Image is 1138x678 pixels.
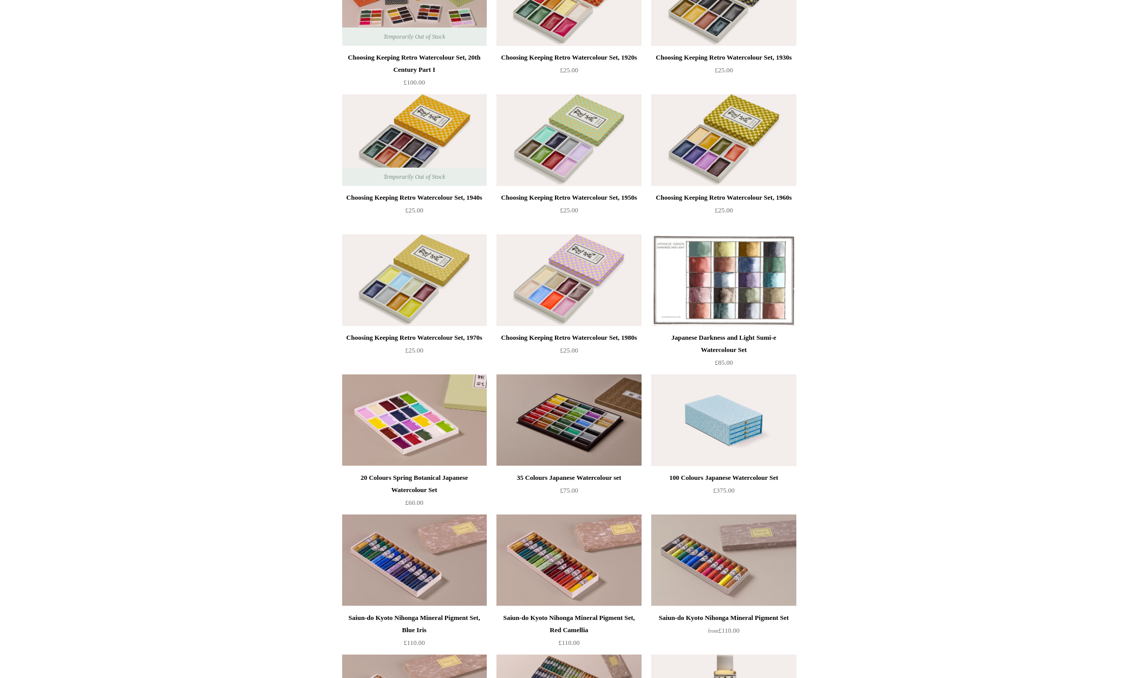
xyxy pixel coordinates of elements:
span: £25.00 [560,66,578,74]
span: £25.00 [715,206,733,214]
span: Temporarily Out of Stock [373,168,455,186]
img: 100 Colours Japanese Watercolour Set [651,374,796,466]
div: Choosing Keeping Retro Watercolour Set, 1950s [499,192,639,204]
span: Temporarily Out of Stock [373,28,455,46]
span: £375.00 [713,486,734,494]
div: 20 Colours Spring Botanical Japanese Watercolour Set [345,472,484,496]
div: 35 Colours Japanese Watercolour set [499,472,639,484]
span: £25.00 [560,346,578,354]
img: Choosing Keeping Retro Watercolour Set, 1940s [342,94,487,186]
span: £25.00 [715,66,733,74]
a: Choosing Keeping Retro Watercolour Set, 1960s £25.00 [651,192,796,233]
span: £85.00 [715,359,733,366]
img: Choosing Keeping Retro Watercolour Set, 1950s [496,94,641,186]
a: Choosing Keeping Retro Watercolour Set, 1950s £25.00 [496,192,641,233]
div: Choosing Keeping Retro Watercolour Set, 1940s [345,192,484,204]
span: £110.00 [404,639,425,646]
div: Saiun-do Kyoto Nihonga Mineral Pigment Set [654,612,793,624]
a: 20 Colours Spring Botanical Japanese Watercolour Set 20 Colours Spring Botanical Japanese Waterco... [342,374,487,466]
span: £60.00 [405,499,424,506]
img: 35 Colours Japanese Watercolour set [496,374,641,466]
a: Choosing Keeping Retro Watercolour Set, 1980s Choosing Keeping Retro Watercolour Set, 1980s [496,234,641,326]
span: from [708,628,718,634]
a: Saiun-do Kyoto Nihonga Mineral Pigment Set from£110.00 [651,612,796,654]
a: 100 Colours Japanese Watercolour Set 100 Colours Japanese Watercolour Set [651,374,796,466]
a: 100 Colours Japanese Watercolour Set £375.00 [651,472,796,513]
div: Choosing Keeping Retro Watercolour Set, 1920s [499,51,639,64]
a: Choosing Keeping Retro Watercolour Set, 1930s £25.00 [651,51,796,93]
a: Choosing Keeping Retro Watercolour Set, 1920s £25.00 [496,51,641,93]
div: Choosing Keeping Retro Watercolour Set, 1960s [654,192,793,204]
a: Saiun-do Kyoto Nihonga Mineral Pigment Set, Red Camellia Saiun-do Kyoto Nihonga Mineral Pigment S... [496,514,641,606]
span: £25.00 [560,206,578,214]
a: Choosing Keeping Retro Watercolour Set, 1960s Choosing Keeping Retro Watercolour Set, 1960s [651,94,796,186]
a: Choosing Keeping Retro Watercolour Set, 1950s Choosing Keeping Retro Watercolour Set, 1950s [496,94,641,186]
a: Choosing Keeping Retro Watercolour Set, 1970s £25.00 [342,332,487,373]
a: Choosing Keeping Retro Watercolour Set, 1980s £25.00 [496,332,641,373]
a: Saiun-do Kyoto Nihonga Mineral Pigment Set, Blue Iris £110.00 [342,612,487,654]
img: 20 Colours Spring Botanical Japanese Watercolour Set [342,374,487,466]
div: Choosing Keeping Retro Watercolour Set, 1970s [345,332,484,344]
span: £110.00 [708,627,740,634]
a: 35 Colours Japanese Watercolour set 35 Colours Japanese Watercolour set [496,374,641,466]
div: Choosing Keeping Retro Watercolour Set, 1980s [499,332,639,344]
a: Saiun-do Kyoto Nihonga Mineral Pigment Set, Red Camellia £110.00 [496,612,641,654]
a: 35 Colours Japanese Watercolour set £75.00 [496,472,641,513]
img: Choosing Keeping Retro Watercolour Set, 1980s [496,234,641,326]
a: Choosing Keeping Retro Watercolour Set, 1940s Choosing Keeping Retro Watercolour Set, 1940s Tempo... [342,94,487,186]
a: Saiun-do Kyoto Nihonga Mineral Pigment Set Saiun-do Kyoto Nihonga Mineral Pigment Set [651,514,796,606]
span: £110.00 [559,639,580,646]
a: Choosing Keeping Retro Watercolour Set, 1940s £25.00 [342,192,487,233]
div: Choosing Keeping Retro Watercolour Set, 20th Century Part I [345,51,484,76]
span: £25.00 [405,346,424,354]
img: Choosing Keeping Retro Watercolour Set, 1970s [342,234,487,326]
div: Saiun-do Kyoto Nihonga Mineral Pigment Set, Red Camellia [499,612,639,636]
span: £100.00 [403,78,425,86]
a: Choosing Keeping Retro Watercolour Set, 20th Century Part I £100.00 [342,51,487,93]
div: Saiun-do Kyoto Nihonga Mineral Pigment Set, Blue Iris [345,612,484,636]
a: Japanese Darkness and Light Sumi-e Watercolour Set £85.00 [651,332,796,373]
a: Japanese Darkness and Light Sumi-e Watercolour Set Japanese Darkness and Light Sumi-e Watercolour... [651,234,796,326]
img: Saiun-do Kyoto Nihonga Mineral Pigment Set [651,514,796,606]
div: 100 Colours Japanese Watercolour Set [654,472,793,484]
div: Japanese Darkness and Light Sumi-e Watercolour Set [654,332,793,356]
img: Japanese Darkness and Light Sumi-e Watercolour Set [651,234,796,326]
div: Choosing Keeping Retro Watercolour Set, 1930s [654,51,793,64]
a: Choosing Keeping Retro Watercolour Set, 1970s Choosing Keeping Retro Watercolour Set, 1970s [342,234,487,326]
img: Saiun-do Kyoto Nihonga Mineral Pigment Set, Red Camellia [496,514,641,606]
span: £25.00 [405,206,424,214]
a: Saiun-do Kyoto Nihonga Mineral Pigment Set, Blue Iris Saiun-do Kyoto Nihonga Mineral Pigment Set,... [342,514,487,606]
span: £75.00 [560,486,578,494]
a: 20 Colours Spring Botanical Japanese Watercolour Set £60.00 [342,472,487,513]
img: Choosing Keeping Retro Watercolour Set, 1960s [651,94,796,186]
img: Saiun-do Kyoto Nihonga Mineral Pigment Set, Blue Iris [342,514,487,606]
